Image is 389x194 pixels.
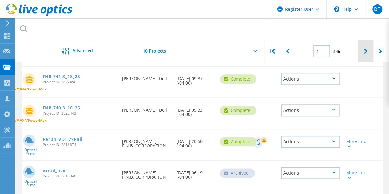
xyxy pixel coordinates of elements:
[374,7,380,12] span: DT
[173,161,217,185] div: [DATE] 06:19 (-04:00)
[264,40,280,62] div: |
[346,139,369,148] div: More Info
[173,98,217,123] div: [DATE] 09:33 (-04:00)
[14,87,47,91] span: VMAX4/PowerMax
[14,119,47,122] span: VMAX4/PowerMax
[43,143,116,147] span: Project ID: 2816874
[281,73,340,85] div: Actions
[220,137,256,146] div: Complete
[373,40,389,62] div: |
[43,80,116,84] span: Project ID: 2822450
[220,106,256,115] div: Complete
[220,74,256,84] div: Complete
[346,171,369,179] div: More Info
[22,148,40,156] span: Optical Prime
[119,161,173,185] div: [PERSON_NAME], F.N.B. CORPORATION
[43,174,116,178] span: Project ID: 2815848
[43,112,116,115] span: Project ID: 2822443
[220,168,255,178] div: Archived
[43,106,80,110] a: FNB 740 3_18_25
[22,180,40,187] span: Optical Prime
[281,136,340,148] div: Actions
[43,137,82,141] a: Rerun_VDI_VxRail
[281,104,340,116] div: Actions
[43,74,80,79] a: FNB 741 3_18_25
[119,129,173,154] div: [PERSON_NAME], F.N.B. CORPORATION
[334,6,339,12] svg: \n
[119,98,173,118] div: [PERSON_NAME], Dell
[331,49,340,54] span: of 46
[119,67,173,87] div: [PERSON_NAME], Dell
[281,167,340,179] div: Actions
[173,67,217,91] div: [DATE] 09:37 (-04:00)
[43,168,65,173] a: vxrail_pvx
[173,129,217,154] div: [DATE] 20:50 (-04:00)
[73,49,93,53] span: Advanced
[6,13,72,17] a: Live Optics Dashboard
